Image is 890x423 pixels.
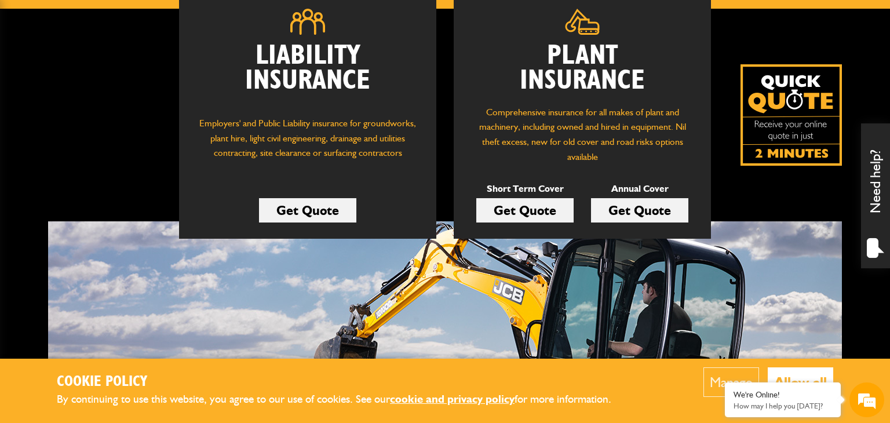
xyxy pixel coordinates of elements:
div: We're Online! [734,390,832,400]
a: Get Quote [591,198,688,223]
button: Manage [703,367,759,397]
a: Get your insurance quote isn just 2-minutes [741,64,842,166]
img: Quick Quote [741,64,842,166]
h2: Liability Insurance [196,43,419,105]
p: How may I help you today? [734,402,832,410]
div: Need help? [861,123,890,268]
h2: Plant Insurance [471,43,694,93]
button: Allow all [768,367,833,397]
h2: Cookie Policy [57,373,630,391]
p: Annual Cover [591,181,688,196]
a: Get Quote [476,198,574,223]
p: Comprehensive insurance for all makes of plant and machinery, including owned and hired in equipm... [471,105,694,164]
a: Get Quote [259,198,356,223]
a: cookie and privacy policy [390,392,515,406]
p: Short Term Cover [476,181,574,196]
p: By continuing to use this website, you agree to our use of cookies. See our for more information. [57,391,630,409]
p: Employers' and Public Liability insurance for groundworks, plant hire, light civil engineering, d... [196,116,419,172]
